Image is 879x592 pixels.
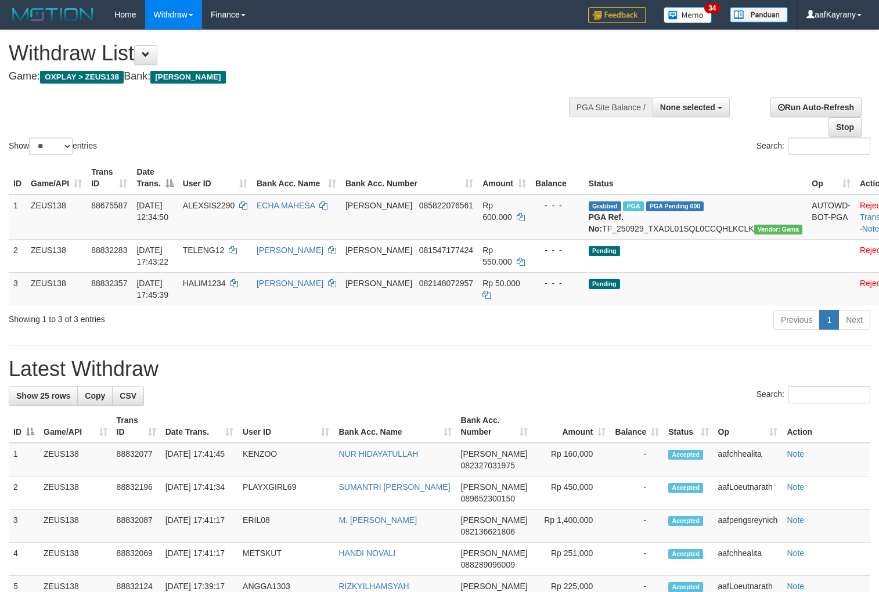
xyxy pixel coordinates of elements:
td: aafchhealita [714,543,783,576]
td: Rp 450,000 [532,477,610,510]
a: NUR HIDAYATULLAH [338,449,418,459]
span: Rp 600.000 [482,201,512,222]
a: Note [787,449,804,459]
td: AUTOWD-BOT-PGA [807,194,855,240]
span: Copy 082148072957 to clipboard [419,279,473,288]
th: Amount: activate to sort column ascending [532,410,610,443]
span: [PERSON_NAME] [150,71,225,84]
span: [PERSON_NAME] [461,548,528,558]
span: 88675587 [91,201,127,210]
span: Accepted [668,549,703,559]
span: TELENG12 [183,246,225,255]
span: Marked by aafpengsreynich [623,201,643,211]
td: 1 [9,194,26,240]
div: - - - [535,277,579,289]
h1: Withdraw List [9,42,574,65]
td: ZEUS138 [39,543,112,576]
a: SUMANTRI [PERSON_NAME] [338,482,450,492]
a: Show 25 rows [9,386,78,406]
span: Copy 082327031975 to clipboard [461,461,515,470]
span: OXPLAY > ZEUS138 [40,71,124,84]
td: KENZOO [238,443,334,477]
span: ALEXSIS2290 [183,201,235,210]
th: Bank Acc. Number: activate to sort column ascending [456,410,533,443]
span: 88832283 [91,246,127,255]
th: Op: activate to sort column ascending [714,410,783,443]
td: - [610,543,664,576]
th: Op: activate to sort column ascending [807,161,855,194]
span: Accepted [668,582,703,592]
td: 2 [9,477,39,510]
td: 4 [9,543,39,576]
button: None selected [653,98,730,117]
span: [PERSON_NAME] [461,482,528,492]
th: User ID: activate to sort column ascending [178,161,252,194]
th: Game/API: activate to sort column ascending [26,161,87,194]
td: TF_250929_TXADL01SQL0CCQHLKCLK [584,194,808,240]
a: Run Auto-Refresh [770,98,862,117]
span: Pending [589,246,620,256]
th: Trans ID: activate to sort column ascending [87,161,132,194]
th: Date Trans.: activate to sort column ascending [161,410,238,443]
span: CSV [120,391,136,400]
span: 88832357 [91,279,127,288]
span: Copy [85,391,105,400]
td: aafchhealita [714,443,783,477]
td: Rp 160,000 [532,443,610,477]
td: 3 [9,272,26,305]
span: Copy 081547177424 to clipboard [419,246,473,255]
img: panduan.png [730,7,788,23]
td: ZEUS138 [26,272,87,305]
a: Note [787,582,804,591]
a: Note [787,548,804,558]
a: HANDI NOVALI [338,548,395,558]
a: Copy [77,386,113,406]
td: ERIL08 [238,510,334,543]
th: Bank Acc. Name: activate to sort column ascending [252,161,341,194]
span: [DATE] 12:34:50 [136,201,168,222]
span: Copy 085822076561 to clipboard [419,201,473,210]
td: [DATE] 17:41:34 [161,477,238,510]
img: MOTION_logo.png [9,6,97,23]
th: Bank Acc. Name: activate to sort column ascending [334,410,456,443]
span: [PERSON_NAME] [461,515,528,525]
span: Show 25 rows [16,391,70,400]
td: aafpengsreynich [714,510,783,543]
span: Pending [589,279,620,289]
th: Balance: activate to sort column ascending [610,410,664,443]
td: ZEUS138 [39,477,112,510]
span: [DATE] 17:43:22 [136,246,168,266]
td: 88832069 [112,543,161,576]
a: RIZKYILHAMSYAH [338,582,409,591]
span: HALIM1234 [183,279,226,288]
span: Copy 082136621806 to clipboard [461,527,515,536]
b: PGA Ref. No: [589,212,624,233]
th: Bank Acc. Number: activate to sort column ascending [341,161,478,194]
div: Showing 1 to 3 of 3 entries [9,309,358,325]
img: Feedback.jpg [588,7,646,23]
th: Status: activate to sort column ascending [664,410,713,443]
th: Status [584,161,808,194]
span: Rp 50.000 [482,279,520,288]
td: ZEUS138 [26,239,87,272]
td: 88832087 [112,510,161,543]
td: Rp 251,000 [532,543,610,576]
td: 2 [9,239,26,272]
a: 1 [819,310,839,330]
td: - [610,443,664,477]
th: Date Trans.: activate to sort column descending [132,161,178,194]
div: PGA Site Balance / [569,98,653,117]
td: PLAYXGIRL69 [238,477,334,510]
h4: Game: Bank: [9,71,574,82]
span: Copy 089652300150 to clipboard [461,494,515,503]
a: CSV [112,386,144,406]
a: Next [838,310,870,330]
img: Button%20Memo.svg [664,7,712,23]
input: Search: [788,386,870,403]
td: ZEUS138 [39,443,112,477]
span: [PERSON_NAME] [461,582,528,591]
th: User ID: activate to sort column ascending [238,410,334,443]
a: ECHA MAHESA [257,201,315,210]
td: METSKUT [238,543,334,576]
td: aafLoeutnarath [714,477,783,510]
